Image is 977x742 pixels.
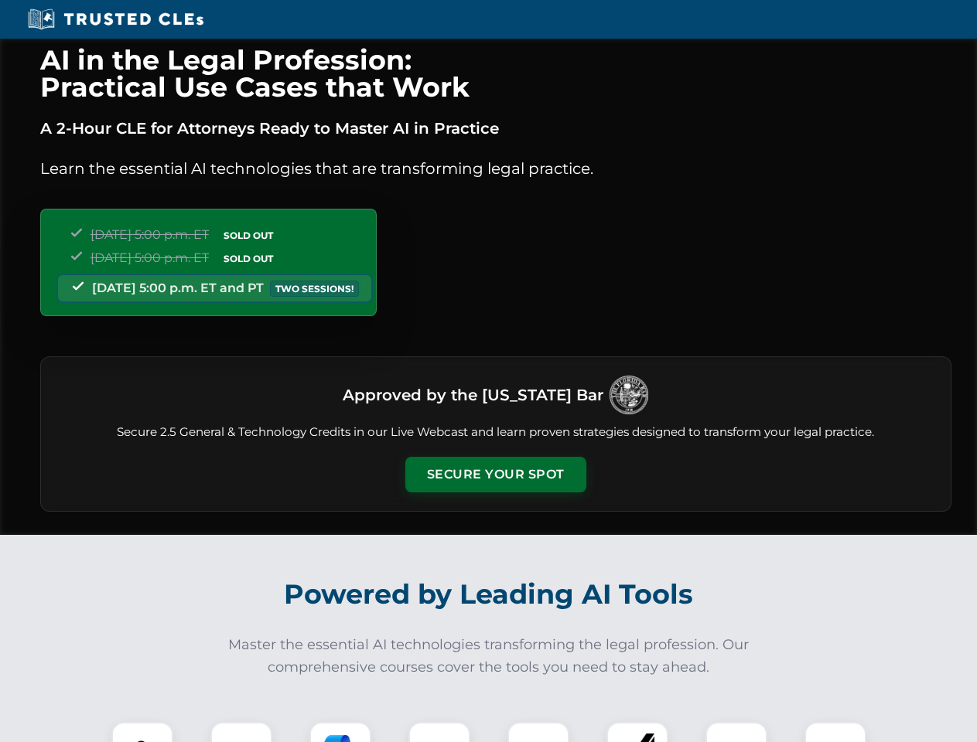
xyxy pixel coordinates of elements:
p: Learn the essential AI technologies that are transforming legal practice. [40,156,951,181]
p: Master the essential AI technologies transforming the legal profession. Our comprehensive courses... [218,634,760,679]
h1: AI in the Legal Profession: Practical Use Cases that Work [40,46,951,100]
button: Secure Your Spot [405,457,586,492]
span: [DATE] 5:00 p.m. ET [91,250,209,265]
p: Secure 2.5 General & Technology Credits in our Live Webcast and learn proven strategies designed ... [60,424,932,441]
span: [DATE] 5:00 p.m. ET [91,227,209,242]
img: Trusted CLEs [23,8,208,31]
h3: Approved by the [US_STATE] Bar [343,381,603,409]
h2: Powered by Leading AI Tools [60,567,917,621]
span: SOLD OUT [218,250,278,267]
img: Logo [610,376,648,414]
p: A 2-Hour CLE for Attorneys Ready to Master AI in Practice [40,116,951,141]
span: SOLD OUT [218,227,278,243]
